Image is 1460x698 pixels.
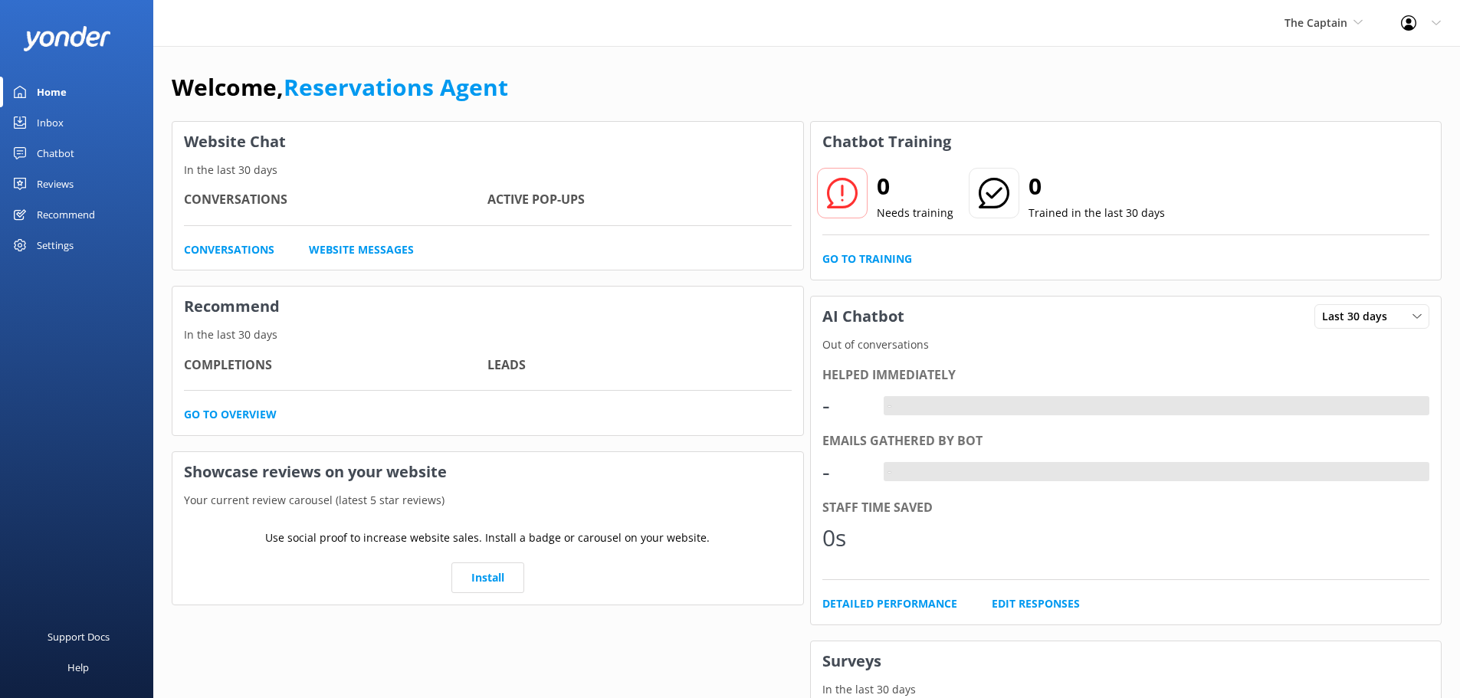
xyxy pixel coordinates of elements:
h4: Active Pop-ups [487,190,791,210]
div: - [822,454,868,490]
h1: Welcome, [172,69,508,106]
h4: Leads [487,356,791,375]
div: - [884,396,895,416]
div: - [822,387,868,424]
a: Go to Training [822,251,912,267]
div: 0s [822,519,868,556]
h3: AI Chatbot [811,297,916,336]
h3: Chatbot Training [811,122,963,162]
a: Go to overview [184,406,277,423]
a: Edit Responses [992,595,1080,612]
div: Reviews [37,169,74,199]
p: Trained in the last 30 days [1029,205,1165,221]
p: Needs training [877,205,953,221]
h4: Conversations [184,190,487,210]
span: The Captain [1284,15,1347,30]
h3: Showcase reviews on your website [172,452,803,492]
p: In the last 30 days [811,681,1442,698]
h2: 0 [877,168,953,205]
p: Your current review carousel (latest 5 star reviews) [172,492,803,509]
h4: Completions [184,356,487,375]
div: Emails gathered by bot [822,431,1430,451]
a: Install [451,562,524,593]
p: In the last 30 days [172,162,803,179]
div: Settings [37,230,74,261]
a: Reservations Agent [284,71,508,103]
div: Staff time saved [822,498,1430,518]
p: Use social proof to increase website sales. Install a badge or carousel on your website. [265,529,710,546]
div: Helped immediately [822,365,1430,385]
span: Last 30 days [1322,308,1396,325]
div: Support Docs [48,621,110,652]
div: Home [37,77,67,107]
div: Chatbot [37,138,74,169]
h3: Website Chat [172,122,803,162]
div: Inbox [37,107,64,138]
a: Website Messages [309,241,414,258]
div: Recommend [37,199,95,230]
img: yonder-white-logo.png [23,26,111,51]
h3: Surveys [811,641,1442,681]
div: Help [67,652,89,683]
h2: 0 [1029,168,1165,205]
h3: Recommend [172,287,803,326]
p: Out of conversations [811,336,1442,353]
a: Detailed Performance [822,595,957,612]
div: - [884,462,895,482]
a: Conversations [184,241,274,258]
p: In the last 30 days [172,326,803,343]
